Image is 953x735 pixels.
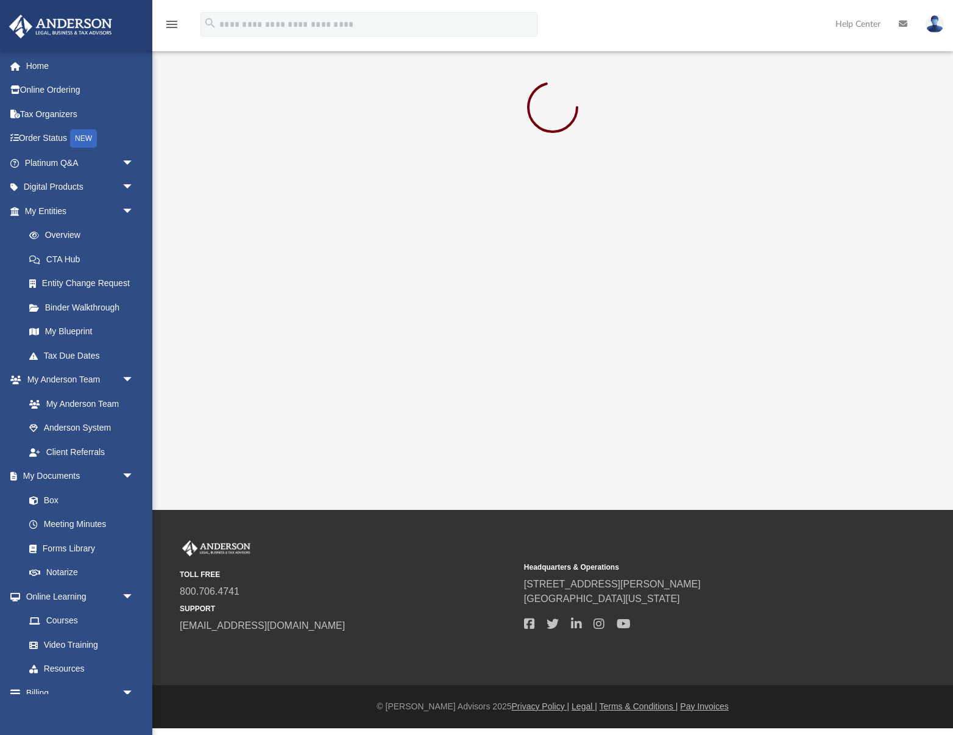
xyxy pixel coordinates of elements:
img: Anderson Advisors Platinum Portal [5,15,116,38]
a: [EMAIL_ADDRESS][DOMAIN_NAME] [180,620,345,631]
a: Online Learningarrow_drop_down [9,584,146,609]
a: Binder Walkthrough [17,295,152,320]
span: arrow_drop_down [122,199,146,224]
a: Privacy Policy | [512,701,570,711]
a: Online Ordering [9,78,152,102]
a: Platinum Q&Aarrow_drop_down [9,151,152,175]
a: Billingarrow_drop_down [9,681,152,705]
a: My Anderson Team [17,392,140,416]
i: search [204,16,217,30]
a: Client Referrals [17,440,146,464]
span: arrow_drop_down [122,681,146,706]
a: Overview [17,223,152,248]
a: My Entitiesarrow_drop_down [9,199,152,223]
span: arrow_drop_down [122,464,146,489]
a: My Anderson Teamarrow_drop_down [9,368,146,392]
img: User Pic [926,15,944,33]
a: My Documentsarrow_drop_down [9,464,146,489]
a: Tax Due Dates [17,343,152,368]
img: Anderson Advisors Platinum Portal [180,540,253,556]
small: SUPPORT [180,603,515,614]
a: Home [9,54,152,78]
small: Headquarters & Operations [524,562,860,573]
a: Notarize [17,561,146,585]
small: TOLL FREE [180,569,515,580]
a: Video Training [17,633,140,657]
a: Forms Library [17,536,140,561]
span: arrow_drop_down [122,151,146,176]
a: Tax Organizers [9,102,152,126]
div: NEW [70,129,97,148]
a: CTA Hub [17,247,152,271]
a: 800.706.4741 [180,586,239,597]
div: © [PERSON_NAME] Advisors 2025 [152,700,953,713]
a: Order StatusNEW [9,126,152,151]
a: Box [17,488,140,512]
a: Digital Productsarrow_drop_down [9,175,152,199]
a: My Blueprint [17,320,146,344]
a: Anderson System [17,416,146,440]
a: Resources [17,657,146,681]
i: menu [165,17,179,32]
a: Courses [17,609,146,633]
span: arrow_drop_down [122,175,146,200]
a: [GEOGRAPHIC_DATA][US_STATE] [524,593,680,604]
a: Terms & Conditions | [600,701,678,711]
a: Meeting Minutes [17,512,146,537]
a: Entity Change Request [17,271,152,296]
a: menu [165,23,179,32]
a: [STREET_ADDRESS][PERSON_NAME] [524,579,701,589]
a: Legal | [572,701,597,711]
a: Pay Invoices [680,701,728,711]
span: arrow_drop_down [122,584,146,609]
span: arrow_drop_down [122,368,146,393]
